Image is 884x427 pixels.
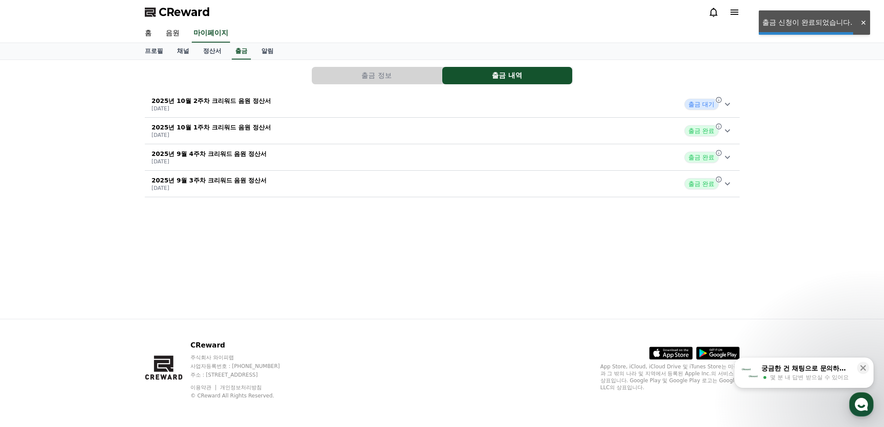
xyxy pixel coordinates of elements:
[152,149,267,158] p: 2025년 9월 4주차 크리워드 음원 정산서
[152,185,267,192] p: [DATE]
[684,99,718,110] span: 출금 대기
[190,371,297,378] p: 주소 : [STREET_ADDRESS]
[152,123,271,132] p: 2025년 10월 1주차 크리워드 음원 정산서
[145,5,210,19] a: CReward
[190,392,297,399] p: © CReward All Rights Reserved.
[600,363,740,391] p: App Store, iCloud, iCloud Drive 및 iTunes Store는 미국과 그 밖의 나라 및 지역에서 등록된 Apple Inc.의 서비스 상표입니다. Goo...
[442,67,572,84] button: 출금 내역
[145,144,740,171] button: 2025년 9월 4주차 크리워드 음원 정산서 [DATE] 출금 완료
[138,24,159,43] a: 홈
[190,354,297,361] p: 주식회사 와이피랩
[190,384,218,391] a: 이용약관
[170,43,196,60] a: 채널
[159,24,187,43] a: 음원
[152,176,267,185] p: 2025년 9월 3주차 크리워드 음원 정산서
[232,43,251,60] a: 출금
[152,158,267,165] p: [DATE]
[684,178,718,189] span: 출금 완료
[196,43,228,60] a: 정산서
[312,67,442,84] button: 출금 정보
[192,24,230,43] a: 마이페이지
[152,105,271,112] p: [DATE]
[190,363,297,370] p: 사업자등록번호 : [PHONE_NUMBER]
[684,125,718,136] span: 출금 완료
[145,91,740,118] button: 2025년 10월 2주차 크리워드 음원 정산서 [DATE] 출금 대기
[145,118,740,144] button: 2025년 10월 1주차 크리워드 음원 정산서 [DATE] 출금 완료
[159,5,210,19] span: CReward
[684,152,718,163] span: 출금 완료
[220,384,262,391] a: 개인정보처리방침
[152,132,271,139] p: [DATE]
[145,171,740,197] button: 2025년 9월 3주차 크리워드 음원 정산서 [DATE] 출금 완료
[138,43,170,60] a: 프로필
[254,43,280,60] a: 알림
[152,96,271,105] p: 2025년 10월 2주차 크리워드 음원 정산서
[190,340,297,351] p: CReward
